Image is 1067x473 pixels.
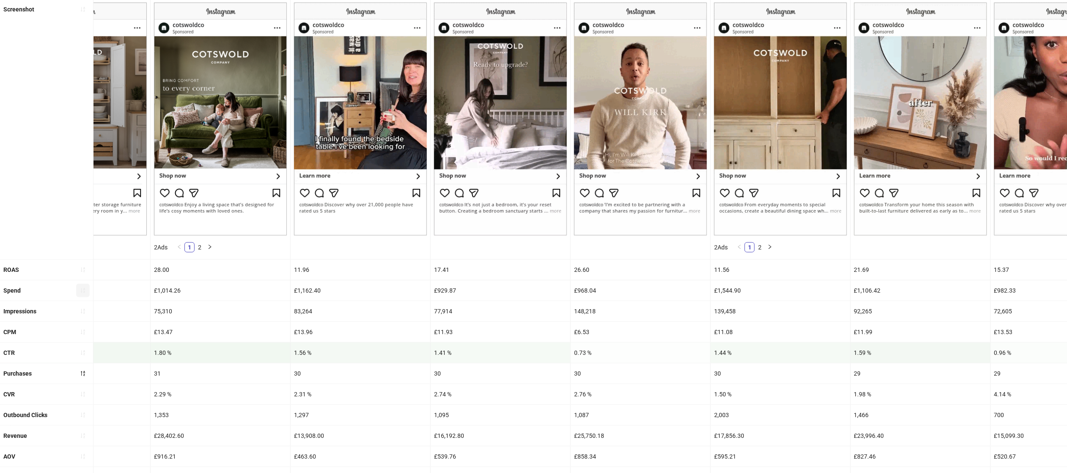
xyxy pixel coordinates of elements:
[571,384,710,404] div: 2.76 %
[174,242,184,252] button: left
[571,343,710,363] div: 0.73 %
[711,260,850,280] div: 11.56
[151,363,290,384] div: 31
[291,446,430,467] div: £463.60
[294,3,427,235] img: Screenshot 6801766558294
[851,384,990,404] div: 1.98 %
[711,343,850,363] div: 1.44 %
[711,446,850,467] div: £595.21
[851,301,990,321] div: 92,265
[431,322,570,342] div: £11.93
[431,363,570,384] div: 30
[571,260,710,280] div: 26.60
[431,384,570,404] div: 2.74 %
[851,405,990,425] div: 1,466
[151,280,290,301] div: £1,014.26
[571,322,710,342] div: £6.53
[151,322,290,342] div: £13.47
[431,426,570,446] div: £16,192.80
[711,426,850,446] div: £17,856.30
[755,243,764,252] a: 2
[431,260,570,280] div: 17.41
[291,343,430,363] div: 1.56 %
[711,405,850,425] div: 2,003
[80,329,86,335] span: sort-ascending
[711,322,850,342] div: £11.08
[571,426,710,446] div: £25,750.18
[151,446,290,467] div: £916.21
[151,301,290,321] div: 75,310
[574,3,707,235] img: Screenshot 6806599791094
[851,280,990,301] div: £1,106.42
[431,301,570,321] div: 77,914
[571,363,710,384] div: 30
[745,243,754,252] a: 1
[851,343,990,363] div: 1.59 %
[80,6,86,12] span: sort-ascending
[3,6,34,13] b: Screenshot
[711,384,850,404] div: 1.50 %
[185,243,194,252] a: 1
[431,343,570,363] div: 1.41 %
[851,260,990,280] div: 21.69
[734,242,745,252] button: left
[291,405,430,425] div: 1,297
[3,432,27,439] b: Revenue
[291,322,430,342] div: £13.96
[851,426,990,446] div: £23,996.40
[205,242,215,252] li: Next Page
[291,363,430,384] div: 30
[80,433,86,439] span: sort-ascending
[80,412,86,418] span: sort-ascending
[151,426,290,446] div: £28,402.60
[765,242,775,252] button: right
[3,287,21,294] b: Spend
[431,280,570,301] div: £929.87
[3,308,36,315] b: Impressions
[291,280,430,301] div: £1,162.40
[714,244,728,251] span: 2 Ads
[291,426,430,446] div: £13,908.00
[711,280,850,301] div: £1,544.90
[80,350,86,356] span: sort-ascending
[3,370,32,377] b: Purchases
[3,412,47,418] b: Outbound Clicks
[434,3,567,235] img: Screenshot 6806630112294
[151,260,290,280] div: 28.00
[177,244,182,249] span: left
[571,301,710,321] div: 148,218
[765,242,775,252] li: Next Page
[195,243,204,252] a: 2
[431,446,570,467] div: £539.76
[711,301,850,321] div: 139,458
[3,391,15,398] b: CVR
[80,371,86,376] span: sort-descending
[80,267,86,273] span: sort-ascending
[184,242,195,252] li: 1
[80,308,86,314] span: sort-ascending
[3,349,15,356] b: CTR
[291,260,430,280] div: 11.96
[174,242,184,252] li: Previous Page
[3,266,19,273] b: ROAS
[207,244,212,249] span: right
[151,343,290,363] div: 1.80 %
[291,384,430,404] div: 2.31 %
[851,363,990,384] div: 29
[195,242,205,252] li: 2
[714,3,847,235] img: Screenshot 6803711629294
[737,244,742,249] span: left
[80,454,86,459] span: sort-ascending
[151,384,290,404] div: 2.29 %
[851,322,990,342] div: £11.99
[80,391,86,397] span: sort-ascending
[291,301,430,321] div: 83,264
[431,405,570,425] div: 1,095
[154,244,168,251] span: 2 Ads
[854,3,987,235] img: Screenshot 6801766557894
[571,446,710,467] div: £858.34
[205,242,215,252] button: right
[734,242,745,252] li: Previous Page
